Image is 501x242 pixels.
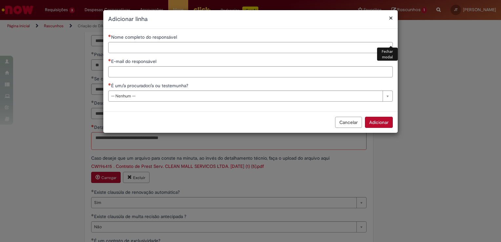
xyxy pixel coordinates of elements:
span: E-mail do responsável [111,58,158,64]
span: Necessários [108,59,111,61]
input: E-mail do responsável [108,66,393,77]
span: Necessários [108,34,111,37]
div: Fechar modal [377,48,398,61]
h2: Adicionar linha [108,15,393,24]
button: Adicionar [365,117,393,128]
span: Necessários [108,83,111,86]
button: Fechar modal [389,14,393,21]
span: É um/a procurador/a ou testemunha? [111,83,190,89]
span: Nome completo do responsável [111,34,178,40]
button: Cancelar [335,117,362,128]
span: -- Nenhum -- [111,91,379,101]
input: Nome completo do responsável [108,42,393,53]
